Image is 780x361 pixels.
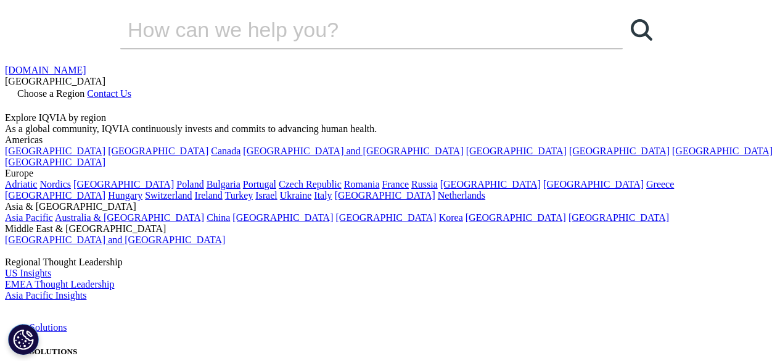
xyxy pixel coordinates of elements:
a: [GEOGRAPHIC_DATA] [569,146,670,156]
a: [GEOGRAPHIC_DATA] and [GEOGRAPHIC_DATA] [5,234,225,245]
a: Turkey [225,190,253,201]
a: Netherlands [438,190,485,201]
div: Asia & [GEOGRAPHIC_DATA] [5,201,775,212]
a: Suchen [623,11,660,48]
a: Greece [646,179,674,189]
a: Portugal [243,179,276,189]
a: [GEOGRAPHIC_DATA] [336,212,437,223]
a: Nordics [39,179,71,189]
h5: SOLUTIONS [30,347,775,357]
a: [GEOGRAPHIC_DATA] [5,190,105,201]
a: Korea [439,212,463,223]
a: [GEOGRAPHIC_DATA] [466,146,567,156]
a: Contact Us [87,88,131,99]
a: Italy [314,190,332,201]
a: China [207,212,230,223]
a: EMEA Thought Leadership [5,279,114,289]
a: Switzerland [145,190,192,201]
a: [GEOGRAPHIC_DATA] [440,179,541,189]
a: US Insights [5,268,51,278]
a: Poland [176,179,203,189]
a: [GEOGRAPHIC_DATA] [5,146,105,156]
button: Cookie-Einstellungen [8,324,39,355]
a: [GEOGRAPHIC_DATA] [672,146,773,156]
a: Romania [344,179,380,189]
div: Europe [5,168,775,179]
a: [GEOGRAPHIC_DATA] [108,146,208,156]
div: [GEOGRAPHIC_DATA] [5,76,775,87]
div: Middle East & [GEOGRAPHIC_DATA] [5,223,775,234]
div: Explore IQVIA by region [5,112,775,123]
input: Suchen [120,11,588,48]
a: Ukraine [280,190,312,201]
a: [GEOGRAPHIC_DATA] [5,157,105,167]
a: Canada [211,146,240,156]
a: Bulgaria [207,179,240,189]
a: Israel [255,190,277,201]
a: [GEOGRAPHIC_DATA] [73,179,174,189]
a: [GEOGRAPHIC_DATA] [569,212,669,223]
a: Russia [411,179,438,189]
a: [GEOGRAPHIC_DATA] [232,212,333,223]
a: France [382,179,409,189]
span: Choose a Region [17,88,84,99]
a: Asia Pacific [5,212,53,223]
a: Ireland [195,190,223,201]
a: Australia & [GEOGRAPHIC_DATA] [55,212,204,223]
a: [GEOGRAPHIC_DATA] and [GEOGRAPHIC_DATA] [243,146,463,156]
a: Asia Pacific Insights [5,290,86,301]
a: [DOMAIN_NAME] [5,65,86,75]
a: [GEOGRAPHIC_DATA] [543,179,644,189]
svg: Search [631,19,652,41]
a: Hungary [108,190,142,201]
a: Adriatic [5,179,37,189]
div: Americas [5,135,775,146]
div: Regional Thought Leadership [5,257,775,268]
div: As a global community, IQVIA continuously invests and commits to advancing human health. [5,123,775,135]
a: [GEOGRAPHIC_DATA] [335,190,435,201]
a: Solutions [30,322,67,333]
a: Czech Republic [279,179,342,189]
a: [GEOGRAPHIC_DATA] [466,212,566,223]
